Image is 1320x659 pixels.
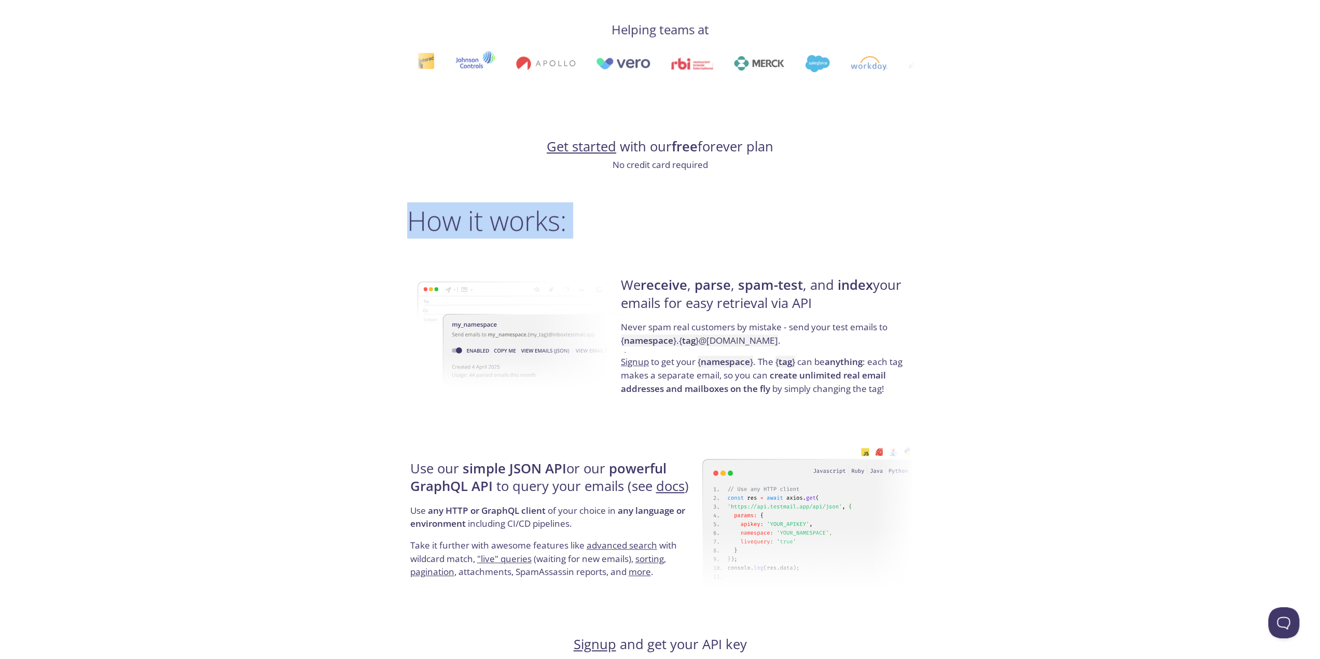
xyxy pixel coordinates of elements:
a: Signup [574,635,616,653]
img: workday [845,56,882,71]
p: No credit card required [407,158,913,172]
strong: spam-test [738,276,803,294]
strong: parse [694,276,731,294]
h4: and get your API key [407,636,913,653]
a: advanced search [587,539,657,551]
a: docs [656,477,685,495]
a: pagination [410,566,454,578]
h4: Use our or our to query your emails (see ) [410,460,699,504]
strong: anything [825,356,863,368]
h2: How it works: [407,205,913,236]
p: to get your . The can be : each tag makes a separate email, so you can by simply changing the tag! [621,355,910,395]
img: namespace-image [418,253,629,416]
img: api [702,436,913,600]
h4: with our forever plan [407,138,913,156]
strong: free [672,137,698,156]
strong: create unlimited real email addresses and mailboxes on the fly [621,369,886,395]
strong: any HTTP or GraphQL client [428,504,546,516]
h4: We , , , and your emails for easy retrieval via API [621,276,910,320]
a: Signup [621,356,649,368]
iframe: Help Scout Beacon - Open [1268,607,1299,638]
a: Get started [547,137,616,156]
strong: powerful GraphQL API [410,459,666,495]
strong: receive [641,276,687,294]
img: rbi [666,58,707,69]
img: salesforce [799,55,824,72]
a: more [629,566,651,578]
a: sorting [635,553,664,565]
strong: any language or environment [410,504,685,530]
img: johnsoncontrols [450,51,490,76]
img: merck [728,56,779,71]
strong: index [838,276,873,294]
p: Use of your choice in including CI/CD pipelines. [410,504,699,539]
img: vero [590,58,645,69]
p: Never spam real customers by mistake - send your test emails to . [621,320,910,355]
h4: Helping teams at [407,21,913,38]
code: { } . { } @[DOMAIN_NAME] [621,334,778,346]
img: apollo [510,56,569,71]
strong: namespace [624,334,673,346]
strong: simple JSON API [463,459,566,478]
strong: tag [682,334,696,346]
a: "live" queries [477,553,532,565]
strong: tag [779,356,792,368]
p: Take it further with awesome features like with wildcard match, (waiting for new emails), , , att... [410,539,699,579]
code: { } [698,356,753,368]
code: { } [775,356,795,368]
strong: namespace [701,356,750,368]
